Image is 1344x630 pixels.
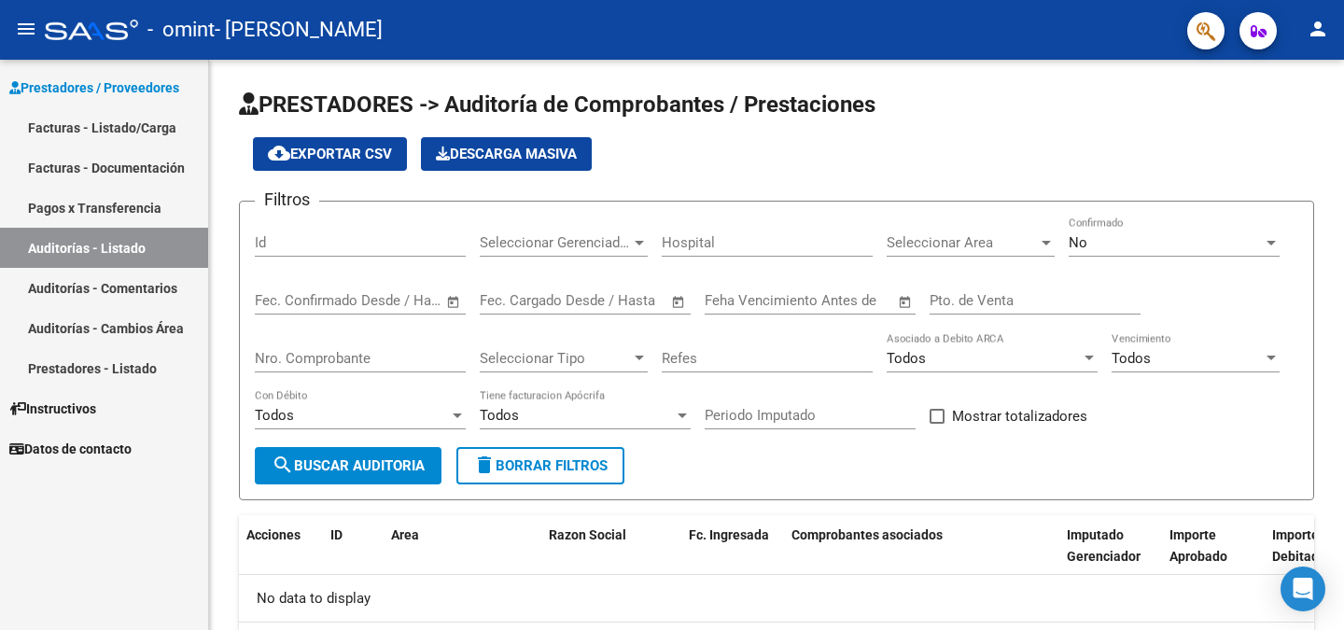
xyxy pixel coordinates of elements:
[421,137,592,171] app-download-masive: Descarga masiva de comprobantes (adjuntos)
[147,9,215,50] span: - omint
[384,515,514,597] datatable-header-cell: Area
[239,575,1314,622] div: No data to display
[668,291,690,313] button: Open calendar
[332,292,423,309] input: End date
[421,137,592,171] button: Descarga Masiva
[239,91,875,118] span: PRESTADORES -> Auditoría de Comprobantes / Prestaciones
[246,527,301,542] span: Acciones
[480,350,631,367] span: Seleccionar Tipo
[255,447,441,484] button: Buscar Auditoria
[9,439,132,459] span: Datos de contacto
[1069,234,1087,251] span: No
[480,234,631,251] span: Seleccionar Gerenciador
[255,187,319,213] h3: Filtros
[1169,527,1227,564] span: Importe Aprobado
[549,527,626,542] span: Razon Social
[255,407,294,424] span: Todos
[681,515,784,597] datatable-header-cell: Fc. Ingresada
[330,527,343,542] span: ID
[272,454,294,476] mat-icon: search
[1272,527,1326,564] span: Importe Debitado
[215,9,383,50] span: - [PERSON_NAME]
[1112,350,1151,367] span: Todos
[9,399,96,419] span: Instructivos
[541,515,681,597] datatable-header-cell: Razon Social
[1307,18,1329,40] mat-icon: person
[436,146,577,162] span: Descarga Masiva
[473,457,608,474] span: Borrar Filtros
[557,292,648,309] input: End date
[268,142,290,164] mat-icon: cloud_download
[9,77,179,98] span: Prestadores / Proveedores
[895,291,917,313] button: Open calendar
[272,457,425,474] span: Buscar Auditoria
[323,515,384,597] datatable-header-cell: ID
[1067,527,1141,564] span: Imputado Gerenciador
[791,527,943,542] span: Comprobantes asociados
[1281,567,1325,611] div: Open Intercom Messenger
[456,447,624,484] button: Borrar Filtros
[473,454,496,476] mat-icon: delete
[952,405,1087,427] span: Mostrar totalizadores
[689,527,769,542] span: Fc. Ingresada
[480,407,519,424] span: Todos
[480,292,540,309] input: Start date
[887,350,926,367] span: Todos
[887,234,1038,251] span: Seleccionar Area
[253,137,407,171] button: Exportar CSV
[1162,515,1265,597] datatable-header-cell: Importe Aprobado
[268,146,392,162] span: Exportar CSV
[391,527,419,542] span: Area
[443,291,465,313] button: Open calendar
[784,515,1059,597] datatable-header-cell: Comprobantes asociados
[255,292,315,309] input: Start date
[239,515,323,597] datatable-header-cell: Acciones
[15,18,37,40] mat-icon: menu
[1059,515,1162,597] datatable-header-cell: Imputado Gerenciador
